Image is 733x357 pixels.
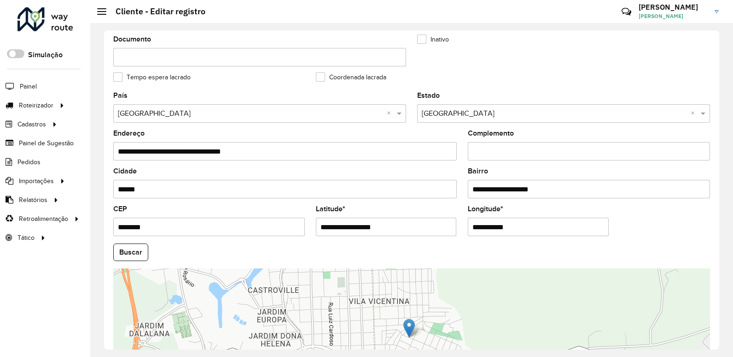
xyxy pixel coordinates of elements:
span: Pedidos [17,157,41,167]
label: Inativo [417,35,449,44]
label: CEP [113,203,127,214]
label: Cidade [113,166,137,177]
button: Buscar [113,244,148,261]
label: Tempo espera lacrado [113,72,191,82]
span: Clear all [691,108,698,119]
span: Painel de Sugestão [19,138,74,148]
span: Cadastros [17,119,46,129]
span: Clear all [387,108,395,119]
label: Endereço [113,128,145,139]
span: Roteirizador [19,101,53,110]
label: Estado [417,90,440,101]
label: Documento [113,34,151,45]
h2: Cliente - Editar registro [106,6,205,17]
img: Marker [403,319,415,338]
label: Coordenada lacrada [316,72,386,82]
span: Retroalimentação [19,214,68,224]
label: País [113,90,128,101]
span: Relatórios [19,195,47,205]
label: Bairro [468,166,488,177]
label: Simulação [28,49,63,60]
span: Tático [17,233,35,243]
span: Painel [20,82,37,91]
label: Latitude [316,203,345,214]
a: Contato Rápido [617,2,636,22]
span: Importações [19,176,54,186]
label: Complemento [468,128,514,139]
label: Longitude [468,203,503,214]
span: [PERSON_NAME] [639,12,708,20]
h3: [PERSON_NAME] [639,3,708,12]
